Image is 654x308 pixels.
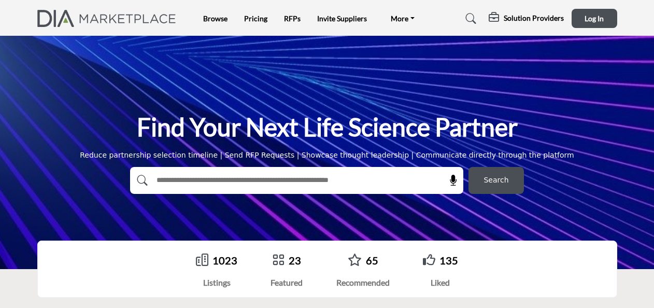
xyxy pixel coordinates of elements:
span: Log In [585,14,604,23]
a: 135 [439,254,458,267]
h1: Find Your Next Life Science Partner [137,111,518,143]
a: 23 [289,254,301,267]
a: Pricing [244,14,267,23]
a: Browse [203,14,228,23]
i: Go to Liked [423,254,435,266]
a: RFPs [284,14,301,23]
span: Search [484,175,508,186]
h5: Solution Providers [504,13,564,23]
div: Liked [423,276,458,289]
div: Listings [196,276,237,289]
div: Recommended [336,276,390,289]
a: Search [456,10,483,27]
button: Log In [572,9,617,28]
a: Go to Featured [272,254,285,268]
a: Invite Suppliers [317,14,367,23]
div: Reduce partnership selection timeline | Send RFP Requests | Showcase thought leadership | Communi... [80,150,574,161]
button: Search [468,167,524,194]
a: Go to Recommended [348,254,362,268]
a: 65 [366,254,378,267]
div: Solution Providers [489,12,564,25]
a: 1023 [212,254,237,267]
div: Featured [271,276,303,289]
img: Site Logo [37,10,182,27]
a: More [383,11,422,26]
